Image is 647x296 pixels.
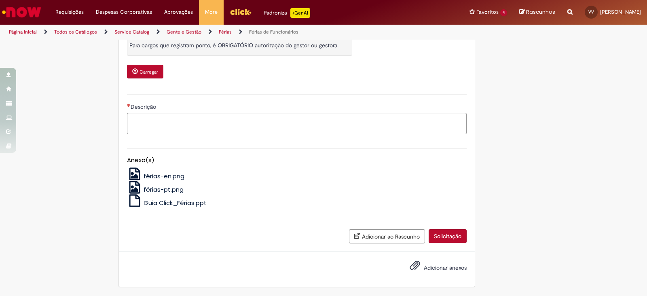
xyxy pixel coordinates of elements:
span: Rascunhos [526,8,555,16]
button: Carregar anexo de Anexar autorização do gestor ou gestora Required [127,65,163,78]
a: Todos os Catálogos [54,29,97,35]
a: Rascunhos [519,8,555,16]
span: Aprovações [164,8,193,16]
p: +GenAi [290,8,310,18]
small: Carregar [140,69,158,75]
span: Necessários [127,104,131,107]
button: Solicitação [429,229,467,243]
textarea: Descrição [127,113,467,135]
a: Férias [219,29,232,35]
span: férias-en.png [144,172,184,180]
div: Padroniza [264,8,310,18]
button: Adicionar anexos [408,258,422,277]
a: Férias de Funcionários [249,29,298,35]
p: Para cargos que registram ponto, é OBRIGATÓRIO autorização do gestor ou gestora. [129,41,338,49]
a: Guia Click_Férias.ppt [127,199,207,207]
span: More [205,8,218,16]
span: [PERSON_NAME] [600,8,641,15]
img: ServiceNow [1,4,42,20]
span: Favoritos [476,8,499,16]
h5: Anexo(s) [127,157,467,164]
img: click_logo_yellow_360x200.png [230,6,252,18]
span: Guia Click_Férias.ppt [144,199,207,207]
span: VV [588,9,594,15]
span: Descrição [131,103,158,110]
a: Página inicial [9,29,37,35]
span: férias-pt.png [144,185,184,194]
a: Gente e Gestão [167,29,201,35]
button: Adicionar ao Rascunho [349,229,425,243]
span: Adicionar anexos [424,264,467,271]
span: Despesas Corporativas [96,8,152,16]
span: Requisições [55,8,84,16]
span: 4 [500,9,507,16]
a: férias-en.png [127,172,185,180]
a: Service Catalog [114,29,149,35]
a: férias-pt.png [127,185,184,194]
ul: Trilhas de página [6,25,425,40]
